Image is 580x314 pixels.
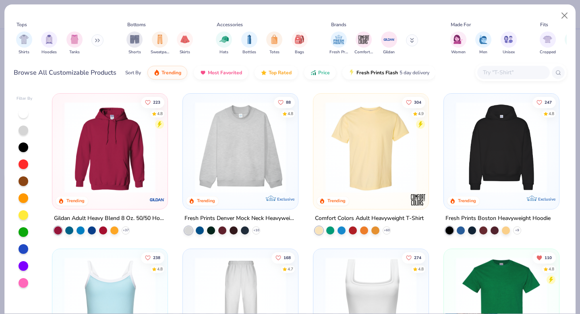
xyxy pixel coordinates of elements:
[451,21,471,28] div: Made For
[354,31,373,55] div: filter for Comfort Colors
[17,21,27,28] div: Tops
[549,266,554,272] div: 4.8
[60,102,159,193] img: 01756b78-01f6-4cc6-8d8a-3c30c1a0c8ac
[208,69,242,76] span: Most Favorited
[540,31,556,55] div: filter for Cropped
[191,102,290,193] img: f5d85501-0dbb-4ee4-b115-c08fa3845d83
[329,31,348,55] button: filter button
[127,21,146,28] div: Bottoms
[54,214,166,224] div: Gildan Adult Heavy Blend 8 Oz. 50/50 Hooded Sweatshirt
[126,31,143,55] button: filter button
[45,35,54,44] img: Hoodies Image
[304,66,336,80] button: Price
[157,266,163,272] div: 4.8
[242,49,256,55] span: Bottles
[292,31,308,55] div: filter for Bags
[331,21,346,28] div: Brands
[450,31,466,55] div: filter for Women
[410,192,426,208] img: Comfort Colors logo
[545,255,552,260] span: 110
[269,69,292,76] span: Top Rated
[16,31,32,55] div: filter for Shirts
[501,31,517,55] button: filter button
[333,33,345,46] img: Fresh Prints Image
[19,49,29,55] span: Shirts
[402,252,425,263] button: Like
[151,49,169,55] span: Sweatpants
[475,31,491,55] button: filter button
[543,35,552,44] img: Cropped Image
[157,111,163,117] div: 4.8
[66,31,83,55] div: filter for Tanks
[69,49,80,55] span: Tanks
[125,69,141,76] div: Sort By
[261,69,267,76] img: TopRated.gif
[549,111,554,117] div: 4.8
[141,96,165,108] button: Like
[400,68,429,77] span: 5 day delivery
[451,49,466,55] span: Women
[66,31,83,55] button: filter button
[292,31,308,55] button: filter button
[153,69,160,76] img: trending.gif
[329,49,348,55] span: Fresh Prints
[354,49,373,55] span: Comfort Colors
[130,35,139,44] img: Shorts Image
[245,35,254,44] img: Bottles Image
[538,197,555,202] span: Exclusive
[123,228,129,233] span: + 37
[16,31,32,55] button: filter button
[216,31,232,55] div: filter for Hats
[151,31,169,55] button: filter button
[479,49,487,55] span: Men
[482,68,544,77] input: Try "T-Shirt"
[284,255,291,260] span: 168
[277,197,294,202] span: Exclusive
[286,100,291,104] span: 88
[200,69,206,76] img: most_fav.gif
[479,35,488,44] img: Men Image
[241,31,257,55] button: filter button
[318,69,330,76] span: Price
[445,214,551,224] div: Fresh Prints Boston Heavyweight Hoodie
[545,100,552,104] span: 247
[184,214,296,224] div: Fresh Prints Denver Mock Neck Heavyweight Sweatshirt
[540,21,548,28] div: Fits
[17,96,33,102] div: Filter By
[420,102,519,193] img: e55d29c3-c55d-459c-bfd9-9b1c499ab3c6
[162,69,181,76] span: Trending
[414,255,421,260] span: 274
[295,49,304,55] span: Bags
[41,31,57,55] div: filter for Hoodies
[255,66,298,80] button: Top Rated
[180,49,190,55] span: Skirts
[418,111,424,117] div: 4.9
[540,49,556,55] span: Cropped
[153,100,161,104] span: 223
[149,192,165,208] img: Gildan logo
[70,35,79,44] img: Tanks Image
[381,31,397,55] button: filter button
[155,35,164,44] img: Sweatpants Image
[217,21,243,28] div: Accessories
[321,102,420,193] img: 029b8af0-80e6-406f-9fdc-fdf898547912
[216,31,232,55] button: filter button
[532,252,556,263] button: Unlike
[274,96,295,108] button: Like
[383,49,395,55] span: Gildan
[253,228,259,233] span: + 10
[348,69,355,76] img: flash.gif
[515,228,519,233] span: + 9
[315,214,424,224] div: Comfort Colors Adult Heavyweight T-Shirt
[452,102,551,193] img: 91acfc32-fd48-4d6b-bdad-a4c1a30ac3fc
[414,100,421,104] span: 304
[295,35,304,44] img: Bags Image
[270,35,279,44] img: Totes Image
[269,49,280,55] span: Totes
[241,31,257,55] div: filter for Bottles
[329,31,348,55] div: filter for Fresh Prints
[454,35,463,44] img: Women Image
[220,35,229,44] img: Hats Image
[402,96,425,108] button: Like
[290,102,389,193] img: a90f7c54-8796-4cb2-9d6e-4e9644cfe0fe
